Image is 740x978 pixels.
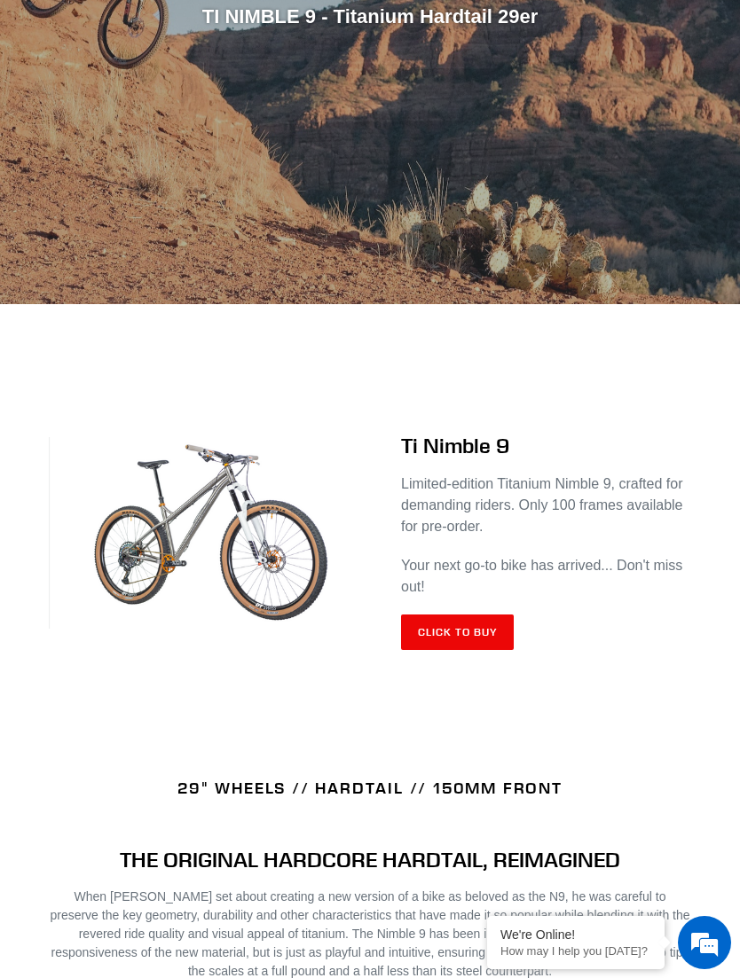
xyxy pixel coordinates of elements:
[401,433,691,458] h2: Ti Nimble 9
[401,473,691,537] p: Limited-edition Titanium Nimble 9, crafted for demanding riders. Only 100 frames available for pr...
[500,944,651,958] p: How may I help you today?
[401,555,691,598] p: Your next go-to bike has arrived... Don't miss out!
[401,614,514,650] a: Click to Buy: TI NIMBLE 9
[202,5,539,27] span: TI NIMBLE 9 - Titanium Hardtail 29er
[500,927,651,942] div: We're Online!
[49,778,691,798] h4: 29" WHEELS // HARDTAIL // 150MM FRONT
[49,847,691,872] h4: THE ORIGINAL HARDCORE HARDTAIL, REIMAGINED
